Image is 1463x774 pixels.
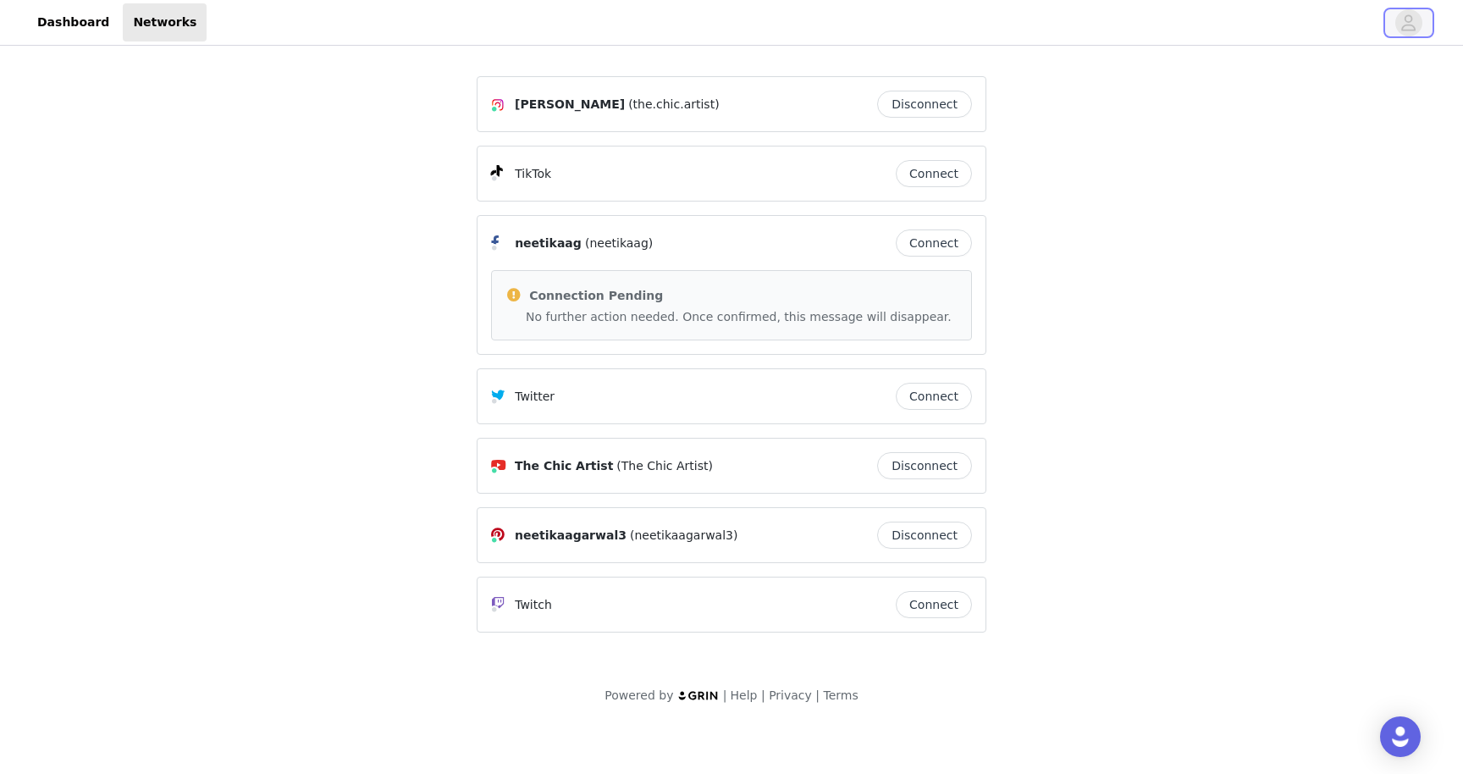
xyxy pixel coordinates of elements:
[27,3,119,41] a: Dashboard
[761,688,765,702] span: |
[123,3,207,41] a: Networks
[1380,716,1421,757] div: Open Intercom Messenger
[1400,9,1416,36] div: avatar
[491,98,505,112] img: Instagram Icon
[896,229,972,257] button: Connect
[585,235,653,252] span: (neetikaag)
[628,96,719,113] span: (the.chic.artist)
[605,688,673,702] span: Powered by
[769,688,812,702] a: Privacy
[723,688,727,702] span: |
[896,383,972,410] button: Connect
[877,91,972,118] button: Disconnect
[731,688,758,702] a: Help
[896,160,972,187] button: Connect
[677,690,720,701] img: logo
[526,308,958,326] p: No further action needed. Once confirmed, this message will disappear.
[877,522,972,549] button: Disconnect
[529,289,663,302] span: Connection Pending
[896,591,972,618] button: Connect
[616,457,713,475] span: (The Chic Artist)
[515,457,613,475] span: The Chic Artist
[515,165,551,183] p: TikTok
[515,527,627,545] span: neetikaagarwal3
[515,96,625,113] span: [PERSON_NAME]
[815,688,820,702] span: |
[823,688,858,702] a: Terms
[515,388,555,406] p: Twitter
[630,527,737,545] span: (neetikaagarwal3)
[515,235,582,252] span: neetikaag
[515,596,552,614] p: Twitch
[877,452,972,479] button: Disconnect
